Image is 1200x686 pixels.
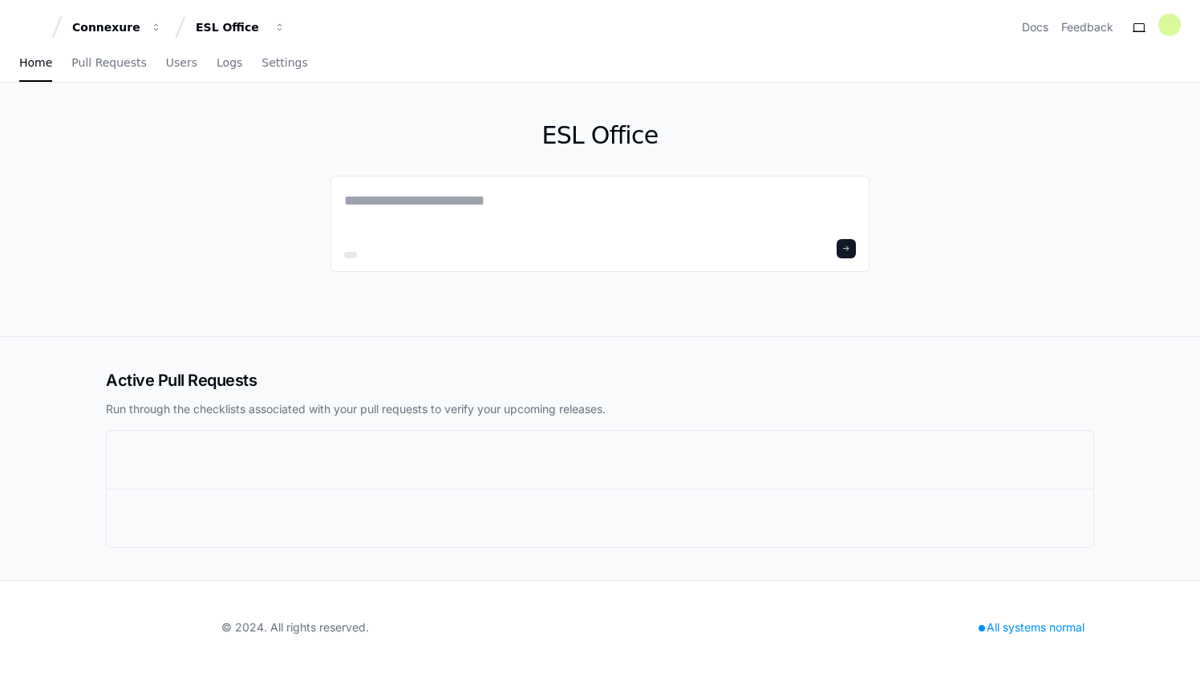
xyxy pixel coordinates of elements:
button: Connexure [66,13,168,42]
div: Connexure [72,19,141,35]
span: Users [166,58,197,67]
a: Settings [261,45,307,82]
h1: ESL Office [330,121,870,150]
div: ESL Office [196,19,265,35]
p: Run through the checklists associated with your pull requests to verify your upcoming releases. [106,401,1094,417]
div: © 2024. All rights reserved. [221,619,369,635]
a: Pull Requests [71,45,146,82]
a: Home [19,45,52,82]
button: ESL Office [189,13,292,42]
span: Logs [217,58,242,67]
a: Logs [217,45,242,82]
span: Settings [261,58,307,67]
a: Docs [1022,19,1048,35]
span: Home [19,58,52,67]
div: All systems normal [969,616,1094,639]
a: Users [166,45,197,82]
h2: Active Pull Requests [106,369,1094,392]
button: Feedback [1061,19,1113,35]
span: Pull Requests [71,58,146,67]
